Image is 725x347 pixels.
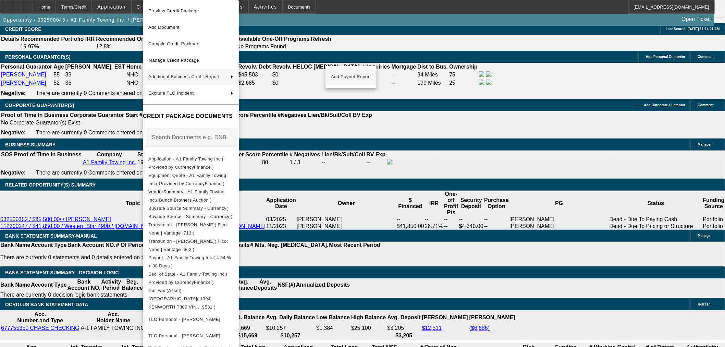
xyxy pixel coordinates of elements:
span: Add Paynet Report [331,73,371,81]
span: Preview Credit Package [148,8,199,13]
span: Equipment Quote - A1 Family Towing Inc.( Provided by CurrencyFinance ) [148,173,226,186]
span: Manage Credit Package [148,58,199,63]
button: Paynet - A1 Family Towing Inc.( 4.94 % > 30 Days ) [143,254,239,270]
span: Compile Credit Package [148,41,199,46]
button: Car Fax (Asset) - KENWORTH( 1994 KENWORTH T800 VIN....9531 ) [143,287,239,311]
button: Equipment Quote - A1 Family Towing Inc.( Provided by CurrencyFinance ) [143,171,239,188]
button: Application - A1 Family Towing Inc.( Provided by CurrencyFinance ) [143,155,239,171]
button: Transunion - Coppin, Cordel( Fico: None | Vantage :713 ) [143,221,239,237]
span: Transunion - [PERSON_NAME]( Fico: None | Vantage :663 ) [148,239,228,252]
button: TLO Personal - Coppin, Cordel [143,311,239,328]
button: Sec. of State - A1 Family Towing Inc.( Provided by CurrencyFinance ) [143,270,239,287]
span: Application - A1 Family Towing Inc.( Provided by CurrencyFinance ) [148,156,224,170]
span: Additional Business Credit Report [148,74,220,79]
mat-label: Search Documents e.g. DNB [152,134,226,140]
span: Car Fax (Asset) - [GEOGRAPHIC_DATA]( 1994 KENWORTH T800 VIN....9531 ) [148,288,216,310]
span: Sec. of State - A1 Family Towing Inc.( Provided by CurrencyFinance ) [148,272,228,285]
span: Transunion - [PERSON_NAME]( Fico: None | Vantage :713 ) [148,222,228,236]
button: Transunion - Chapman, Shaun( Fico: None | Vantage :663 ) [143,237,239,254]
span: VendorSummary - A1 Family Towing Inc.( Bunch Brothers Auction ) [148,189,224,203]
button: TLO Personal - Chapman, Shaun [143,328,239,344]
span: TLO Personal - [PERSON_NAME] [148,333,220,338]
span: TLO Personal - [PERSON_NAME] [148,317,220,322]
button: VendorSummary - A1 Family Towing Inc.( Bunch Brothers Auction ) [143,188,239,204]
span: Exclude TLO Incident [148,91,194,96]
h4: CREDIT PACKAGE DOCUMENTS [143,112,239,120]
span: Add Document [148,25,180,30]
button: Buyside Source Summary - Currency( Buyside Source - Summary - Currency ) [143,204,239,221]
span: Buyside Source Summary - Currency( Buyside Source - Summary - Currency ) [148,206,232,219]
span: Paynet - A1 Family Towing Inc.( 4.94 % > 30 Days ) [148,255,231,268]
